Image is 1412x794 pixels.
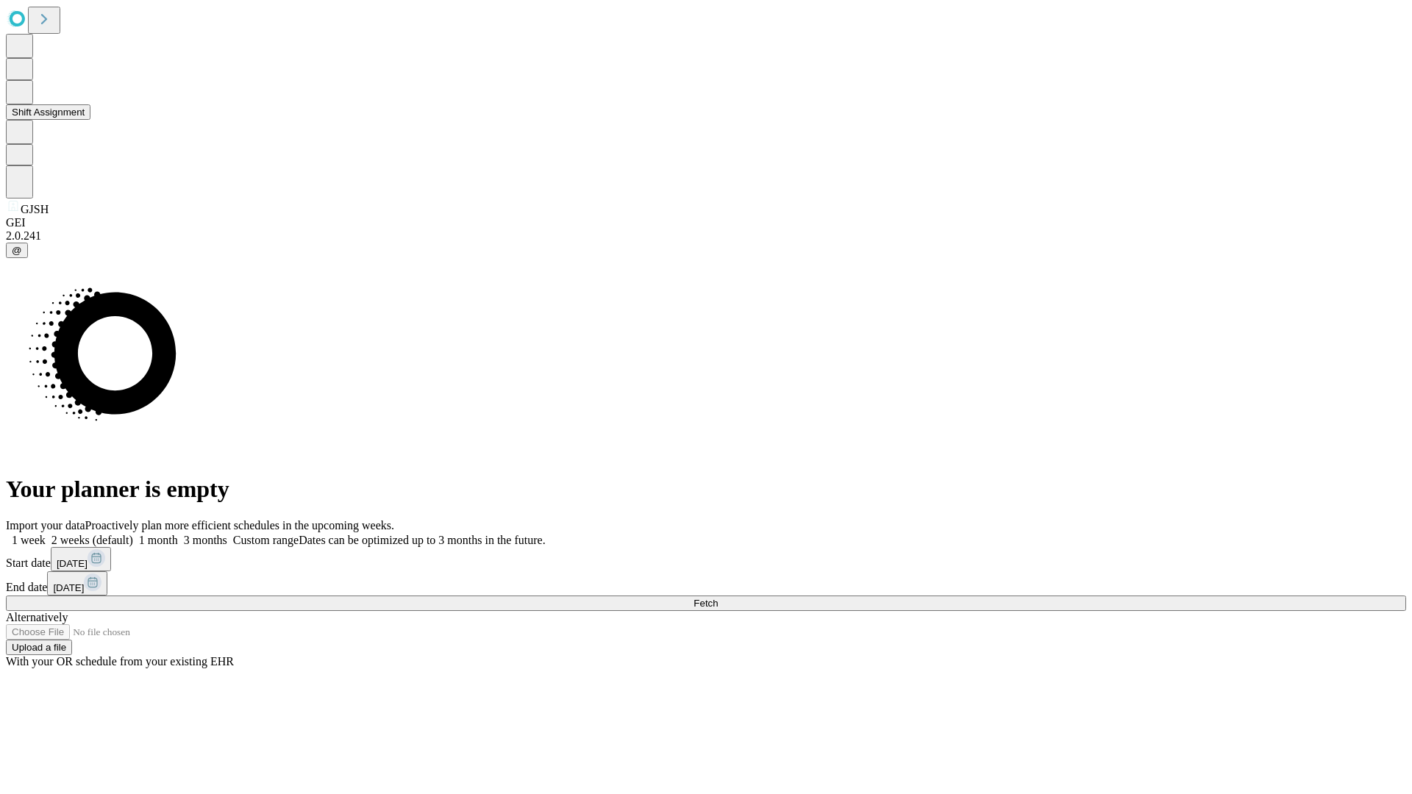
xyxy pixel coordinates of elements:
[6,216,1406,229] div: GEI
[139,534,178,546] span: 1 month
[53,582,84,593] span: [DATE]
[6,571,1406,595] div: End date
[299,534,545,546] span: Dates can be optimized up to 3 months in the future.
[12,534,46,546] span: 1 week
[21,203,49,215] span: GJSH
[6,611,68,623] span: Alternatively
[6,243,28,258] button: @
[184,534,227,546] span: 3 months
[6,519,85,532] span: Import your data
[57,558,88,569] span: [DATE]
[51,534,133,546] span: 2 weeks (default)
[51,547,111,571] button: [DATE]
[47,571,107,595] button: [DATE]
[6,104,90,120] button: Shift Assignment
[6,595,1406,611] button: Fetch
[6,476,1406,503] h1: Your planner is empty
[6,547,1406,571] div: Start date
[6,655,234,668] span: With your OR schedule from your existing EHR
[233,534,299,546] span: Custom range
[693,598,718,609] span: Fetch
[6,229,1406,243] div: 2.0.241
[6,640,72,655] button: Upload a file
[12,245,22,256] span: @
[85,519,394,532] span: Proactively plan more efficient schedules in the upcoming weeks.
